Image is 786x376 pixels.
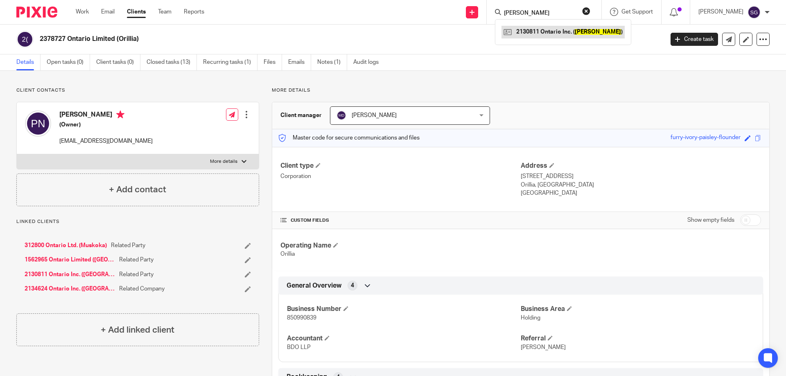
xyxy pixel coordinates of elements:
span: 850990839 [287,315,316,321]
a: 1562965 Ontario Limited ([GEOGRAPHIC_DATA]) [25,256,115,264]
p: [PERSON_NAME] [698,8,743,16]
span: [PERSON_NAME] [352,113,397,118]
span: General Overview [287,281,341,290]
p: [STREET_ADDRESS] [521,172,761,180]
a: Details [16,54,41,70]
img: svg%3E [16,31,34,48]
p: [GEOGRAPHIC_DATA] [521,189,761,197]
a: Recurring tasks (1) [203,54,257,70]
a: Create task [671,33,718,46]
img: svg%3E [337,110,346,120]
h4: Referral [521,334,754,343]
h2: 2378727 Ontario Limited (Orillia) [40,35,535,43]
h3: Client manager [280,111,322,119]
h4: + Add contact [109,183,166,196]
a: 2134624 Ontario Inc. ([GEOGRAPHIC_DATA]) [25,285,115,293]
span: Related Company [119,285,165,293]
h4: Business Area [521,305,754,313]
a: Team [158,8,172,16]
p: Master code for secure communications and files [278,134,420,142]
a: Closed tasks (13) [147,54,197,70]
input: Search [503,10,577,17]
p: Linked clients [16,218,259,225]
p: [EMAIL_ADDRESS][DOMAIN_NAME] [59,137,153,145]
img: svg%3E [25,110,51,137]
a: 312800 Ontario Ltd. (Muskoka) [25,241,107,250]
span: Related Party [119,256,154,264]
span: 4 [351,281,354,290]
i: Primary [116,110,124,119]
div: furry-ivory-paisley-flounder [671,133,741,143]
a: Email [101,8,115,16]
a: Notes (1) [317,54,347,70]
img: svg%3E [748,6,761,19]
a: Client tasks (0) [96,54,140,70]
span: BDO LLP [287,344,311,350]
span: Related Party [119,270,154,279]
p: More details [272,87,770,94]
a: Work [76,8,89,16]
a: Files [264,54,282,70]
a: Reports [184,8,204,16]
h4: CUSTOM FIELDS [280,217,521,224]
span: Get Support [621,9,653,15]
h4: [PERSON_NAME] [59,110,153,121]
p: Corporation [280,172,521,180]
button: Clear [582,7,590,15]
label: Show empty fields [687,216,734,224]
span: [PERSON_NAME] [521,344,566,350]
h4: Operating Name [280,241,521,250]
span: Related Party [111,241,145,250]
img: Pixie [16,7,57,18]
a: Clients [127,8,146,16]
a: Open tasks (0) [47,54,90,70]
p: Client contacts [16,87,259,94]
a: 2130811 Ontario Inc. ([GEOGRAPHIC_DATA]) [25,270,115,279]
h5: (Owner) [59,121,153,129]
a: Audit logs [353,54,385,70]
p: Orillia, [GEOGRAPHIC_DATA] [521,181,761,189]
h4: Address [521,162,761,170]
h4: + Add linked client [101,324,174,336]
h4: Business Number [287,305,521,313]
span: Orillia [280,251,295,257]
a: Emails [288,54,311,70]
p: More details [210,158,237,165]
span: Holding [521,315,540,321]
h4: Client type [280,162,521,170]
h4: Accountant [287,334,521,343]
